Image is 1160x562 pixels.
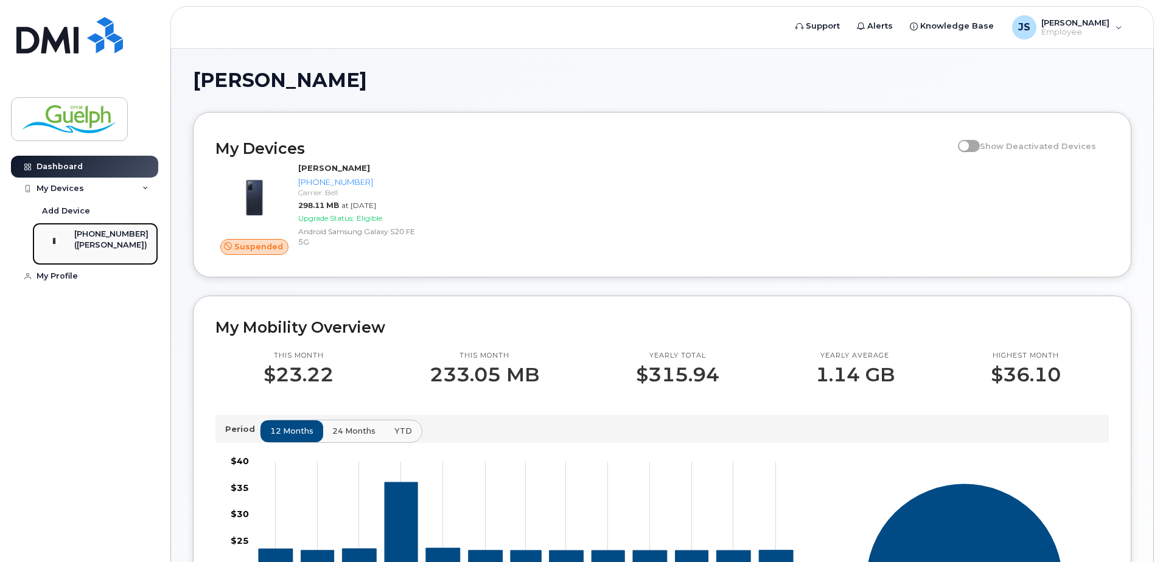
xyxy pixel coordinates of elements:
h2: My Mobility Overview [215,318,1109,336]
span: Upgrade Status: [298,213,354,223]
div: [PHONE_NUMBER] [298,176,423,188]
span: 298.11 MB [298,201,339,210]
h2: My Devices [215,139,952,158]
p: $23.22 [264,364,334,386]
span: Show Deactivated Devices [980,141,1096,151]
span: Suspended [234,241,283,252]
p: $315.94 [636,364,719,386]
a: Suspended[PERSON_NAME][PHONE_NUMBER]Carrier: Bell298.11 MBat [DATE]Upgrade Status:EligibleAndroid... [215,162,428,255]
input: Show Deactivated Devices [958,134,968,144]
p: Yearly average [816,351,895,361]
p: $36.10 [991,364,1061,386]
p: Yearly total [636,351,719,361]
tspan: $35 [231,482,249,493]
span: [PERSON_NAME] [193,71,367,89]
span: 24 months [332,425,376,437]
span: at [DATE] [341,201,376,210]
p: 233.05 MB [430,364,539,386]
img: image20231002-3703462-zm6wmn.jpeg [225,168,284,227]
div: Carrier: Bell [298,187,423,198]
strong: [PERSON_NAME] [298,163,370,173]
p: Period [225,423,260,435]
tspan: $25 [231,535,249,546]
tspan: $30 [231,508,249,519]
span: YTD [394,425,412,437]
tspan: $40 [231,456,249,467]
p: 1.14 GB [816,364,895,386]
p: This month [430,351,539,361]
p: This month [264,351,334,361]
p: Highest month [991,351,1061,361]
span: Eligible [357,213,382,223]
div: Android Samsung Galaxy S20 FE 5G [298,226,423,247]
